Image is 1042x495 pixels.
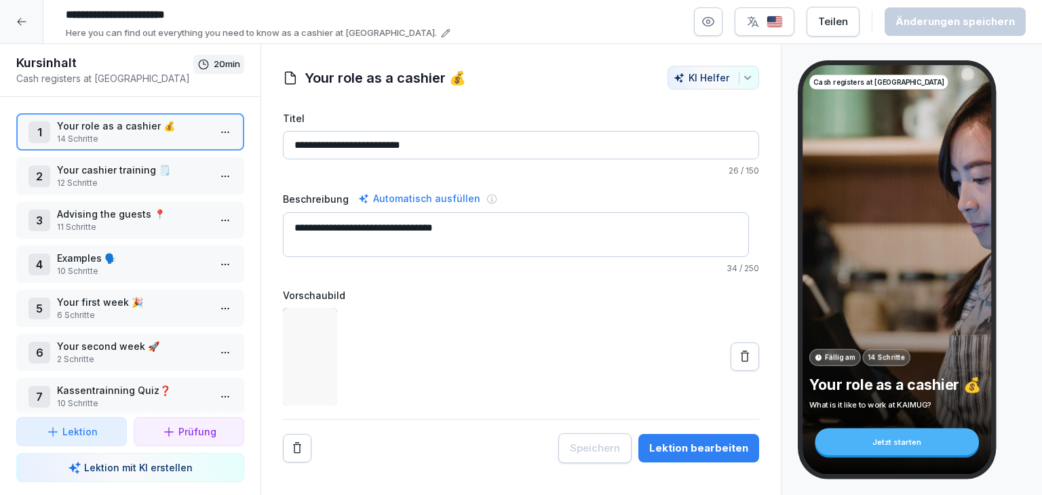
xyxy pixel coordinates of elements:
div: 7 [28,386,50,408]
p: 20 min [214,58,240,71]
p: 14 Schritte [868,353,905,363]
p: Cash registers at [GEOGRAPHIC_DATA] [813,77,944,87]
h1: Your role as a cashier 💰 [305,68,466,88]
button: Speichern [558,433,632,463]
div: 1 [28,121,50,143]
div: Änderungen speichern [895,14,1015,29]
img: us.svg [767,16,783,28]
button: Lektion bearbeiten [638,434,759,462]
span: 26 [729,165,739,176]
p: Lektion [62,424,98,439]
p: Here you can find out everything you need to know as a cashier at [GEOGRAPHIC_DATA]. [66,26,437,40]
label: Titel [283,111,759,125]
p: / 150 [283,165,759,177]
div: 3Advising the guests 📍11 Schritte [16,201,244,239]
div: 7Kassentrainning Quiz❓10 Schritte [16,378,244,415]
p: Lektion mit KI erstellen [84,460,193,475]
p: 10 Schritte [57,265,209,277]
div: 4Examples 🗣️10 Schritte [16,245,244,283]
div: KI Helfer [674,72,753,83]
div: 4 [28,254,50,275]
div: 1Your role as a cashier 💰14 Schritte [16,113,244,151]
p: Fällig am [825,353,855,363]
div: 2 [28,165,50,187]
div: 5 [28,298,50,319]
div: 2Your cashier training 🗒️12 Schritte [16,157,244,195]
div: 6 [28,342,50,363]
p: / 250 [283,262,759,275]
p: 10 Schritte [57,397,209,410]
button: Änderungen speichern [885,7,1026,36]
p: Your second week 🚀 [57,339,209,353]
div: Lektion bearbeiten [649,441,748,456]
div: Jetzt starten [815,429,979,456]
p: Examples 🗣️ [57,251,209,265]
button: Lektion [16,417,127,446]
p: Cash registers at [GEOGRAPHIC_DATA] [16,71,193,85]
p: 12 Schritte [57,177,209,189]
button: Teilen [807,7,860,37]
p: Advising the guests 📍 [57,207,209,221]
p: Prüfung [178,424,216,439]
div: 6Your second week 🚀2 Schritte [16,334,244,371]
label: Beschreibung [283,192,349,206]
span: 34 [727,263,737,273]
p: 14 Schritte [57,133,209,145]
h1: Kursinhalt [16,55,193,71]
p: Your role as a cashier 💰 [57,119,209,133]
p: Your cashier training 🗒️ [57,163,209,177]
div: Automatisch ausfüllen [355,191,483,207]
p: 11 Schritte [57,221,209,233]
p: 2 Schritte [57,353,209,365]
button: Remove [283,434,311,462]
p: Your role as a cashier 💰 [809,376,985,394]
p: Kassentrainning Quiz❓ [57,383,209,397]
button: KI Helfer [668,66,759,90]
div: 5Your first week 🎉6 Schritte [16,290,244,327]
div: Speichern [570,441,620,456]
label: Vorschaubild [283,288,759,302]
p: 6 Schritte [57,309,209,321]
p: Your first week 🎉 [57,295,209,309]
button: Prüfung [134,417,244,446]
button: Lektion mit KI erstellen [16,453,244,482]
div: Teilen [818,14,848,29]
div: 3 [28,210,50,231]
p: What is it like to work at KAIMUG? [809,399,985,410]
